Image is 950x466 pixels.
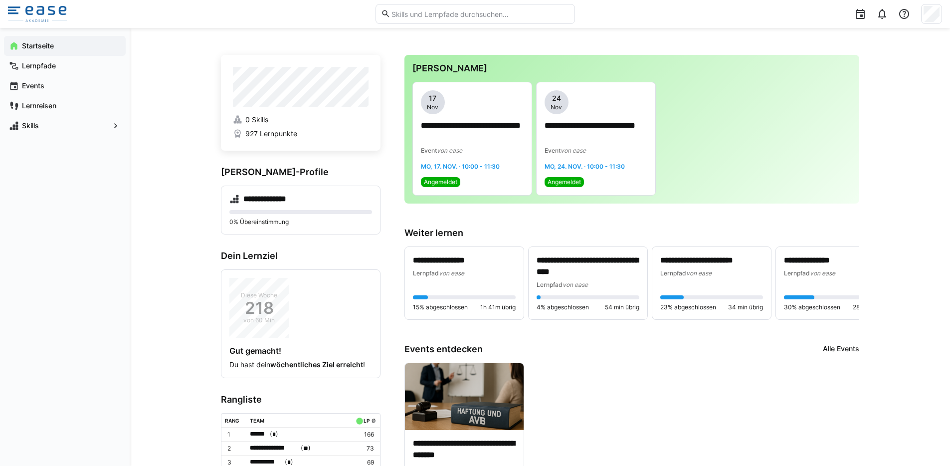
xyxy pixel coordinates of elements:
[413,269,439,277] span: Lernpfad
[270,429,278,440] span: ( )
[427,103,438,111] span: Nov
[301,443,311,454] span: ( )
[270,360,363,369] strong: wöchentliches Ziel erreicht
[413,303,468,311] span: 15% abgeschlossen
[354,445,374,453] p: 73
[225,418,239,424] div: Rang
[404,344,483,355] h3: Events entdecken
[221,394,380,405] h3: Rangliste
[561,147,586,154] span: von ease
[810,269,835,277] span: von ease
[227,431,242,439] p: 1
[784,303,840,311] span: 30% abgeschlossen
[437,147,462,154] span: von ease
[245,115,268,125] span: 0 Skills
[227,445,242,453] p: 2
[404,228,859,238] h3: Weiter lernen
[229,360,372,370] p: Du hast dein !
[372,416,376,424] a: ø
[853,303,887,311] span: 28 min übrig
[480,303,516,311] span: 1h 41m übrig
[823,344,859,355] a: Alle Events
[660,269,686,277] span: Lernpfad
[784,269,810,277] span: Lernpfad
[686,269,712,277] span: von ease
[245,129,297,139] span: 927 Lernpunkte
[429,93,436,103] span: 17
[221,167,380,178] h3: [PERSON_NAME]-Profile
[229,218,372,226] p: 0% Übereinstimmung
[728,303,763,311] span: 34 min übrig
[439,269,464,277] span: von ease
[250,418,264,424] div: Team
[354,431,374,439] p: 166
[421,163,500,170] span: Mo, 17. Nov. · 10:00 - 11:30
[405,363,524,430] img: image
[551,103,562,111] span: Nov
[660,303,716,311] span: 23% abgeschlossen
[424,178,457,186] span: Angemeldet
[364,418,370,424] div: LP
[545,163,625,170] span: Mo, 24. Nov. · 10:00 - 11:30
[537,281,563,288] span: Lernpfad
[545,147,561,154] span: Event
[221,250,380,261] h3: Dein Lernziel
[563,281,588,288] span: von ease
[421,147,437,154] span: Event
[552,93,561,103] span: 24
[412,63,851,74] h3: [PERSON_NAME]
[537,303,589,311] span: 4% abgeschlossen
[229,346,372,356] h4: Gut gemacht!
[605,303,639,311] span: 54 min übrig
[390,9,569,18] input: Skills und Lernpfade durchsuchen…
[233,115,369,125] a: 0 Skills
[548,178,581,186] span: Angemeldet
